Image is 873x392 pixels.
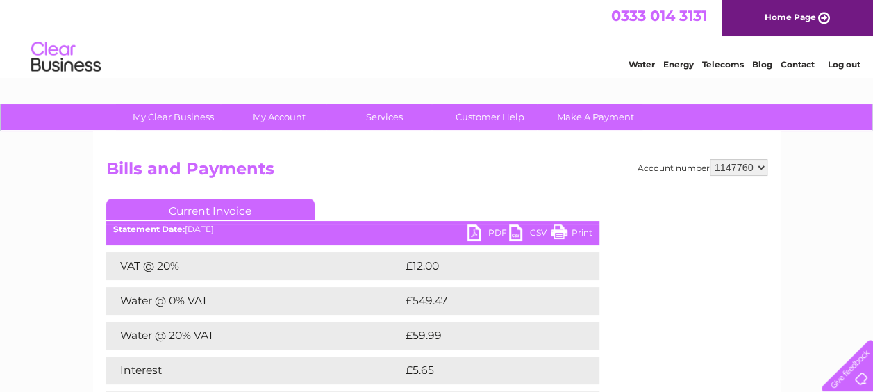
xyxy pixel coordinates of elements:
div: Clear Business is a trading name of Verastar Limited (registered in [GEOGRAPHIC_DATA] No. 3667643... [109,8,765,67]
a: Water [629,59,655,70]
h2: Bills and Payments [106,159,767,186]
td: Water @ 20% VAT [106,322,402,350]
a: 0333 014 3131 [611,7,707,24]
div: Account number [638,159,767,176]
td: £59.99 [402,322,572,350]
a: CSV [509,224,551,245]
a: Log out [827,59,860,70]
a: Print [551,224,592,245]
td: £12.00 [402,252,570,280]
a: Blog [752,59,772,70]
a: Services [327,104,442,130]
a: Customer Help [433,104,547,130]
a: My Clear Business [116,104,231,130]
td: £5.65 [402,357,567,384]
div: [DATE] [106,224,599,234]
td: Interest [106,357,402,384]
a: My Account [222,104,336,130]
a: Telecoms [702,59,744,70]
a: Make A Payment [538,104,653,130]
td: Water @ 0% VAT [106,287,402,315]
img: logo.png [31,36,101,79]
a: Energy [663,59,694,70]
td: VAT @ 20% [106,252,402,280]
a: Contact [781,59,815,70]
b: Statement Date: [113,224,185,234]
td: £549.47 [402,287,575,315]
a: PDF [467,224,509,245]
a: Current Invoice [106,199,315,220]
